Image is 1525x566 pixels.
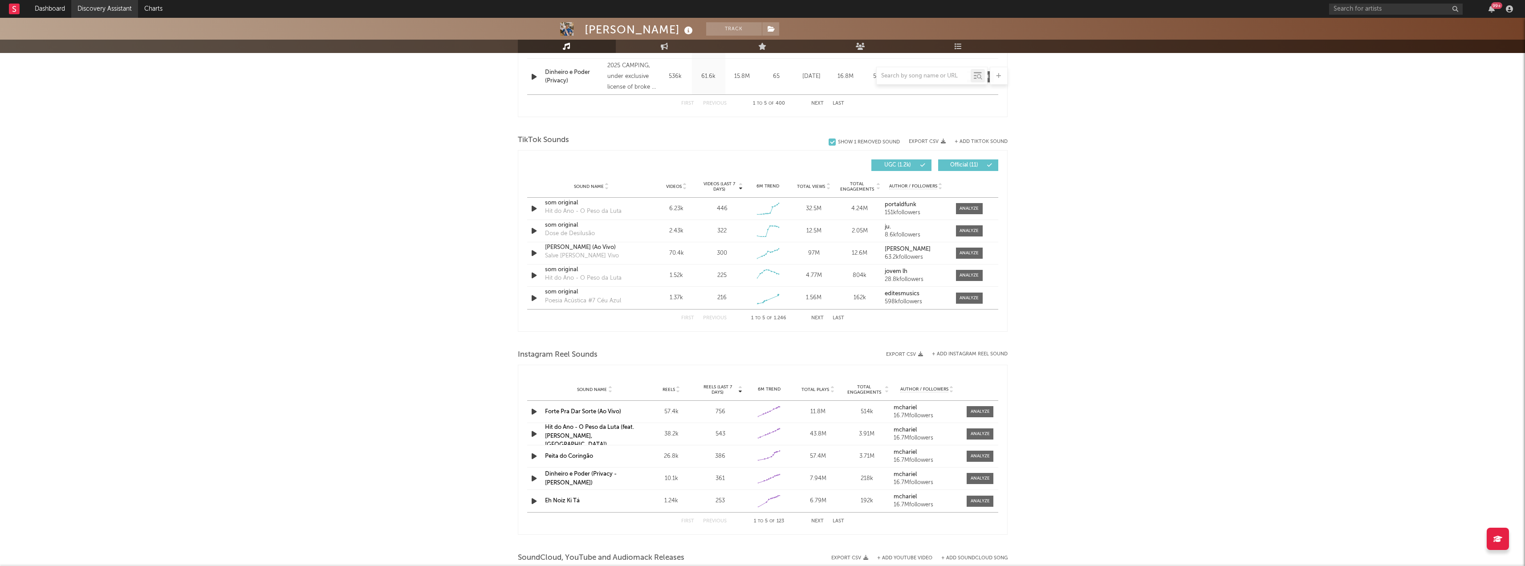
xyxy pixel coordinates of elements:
span: Author / Followers [900,387,948,392]
input: Search for artists [1329,4,1463,15]
span: Sound Name [577,387,607,392]
div: 162k [839,293,880,302]
div: 38.2k [649,430,694,439]
div: 446 [717,204,728,213]
div: 8.6k followers [885,232,947,238]
div: 10.1k [649,474,694,483]
div: 7.94M [796,474,840,483]
div: Hit do Ano - O Peso da Luta [545,274,622,283]
div: 151k followers [885,210,947,216]
div: 70.4k [656,249,697,258]
button: 99+ [1488,5,1495,12]
button: Previous [703,519,727,524]
div: 1.52k [656,271,697,280]
strong: editesmusics [885,291,919,297]
a: jovem lh [885,269,947,275]
a: som original [545,221,638,230]
button: First [681,519,694,524]
div: Show 1 Removed Sound [838,139,900,145]
div: 514k [845,407,889,416]
div: 1 5 400 [744,98,793,109]
button: Previous [703,101,727,106]
span: Total Engagements [839,181,875,192]
div: 26.8k [649,452,694,461]
button: First [681,101,694,106]
button: + Add SoundCloud Song [932,556,1008,561]
button: + Add Instagram Reel Sound [932,352,1008,357]
div: 2.05M [839,227,880,236]
div: 4.24M [839,204,880,213]
div: 1.56M [793,293,834,302]
div: Poesia Acústica #7 Céu Azul [545,297,621,305]
button: Track [706,22,762,36]
span: Total Plays [801,387,829,392]
span: Videos (last 7 days) [701,181,737,192]
div: 543 [698,430,743,439]
div: 804k [839,271,880,280]
span: Sound Name [574,184,604,189]
span: Reels (last 7 days) [698,384,737,395]
span: Author / Followers [889,183,937,189]
a: editesmusics [885,291,947,297]
a: Peita do Coringão [545,453,593,459]
span: of [769,102,774,106]
span: to [758,519,763,523]
div: 218k [845,474,889,483]
div: + Add Instagram Reel Sound [923,352,1008,357]
strong: [PERSON_NAME] [885,246,931,252]
span: of [767,316,772,320]
div: 216 [717,293,727,302]
a: Dinheiro e Poder (Privacy - [PERSON_NAME]) [545,471,617,486]
div: 6.79M [796,497,840,505]
a: [PERSON_NAME] (Ao Vivo) [545,243,638,252]
div: som original [545,265,638,274]
div: 12.6M [839,249,880,258]
div: 12.5M [793,227,834,236]
div: 99 + [1491,2,1502,9]
div: 57.4M [796,452,840,461]
span: Instagram Reel Sounds [518,350,598,360]
div: 756 [698,407,743,416]
button: + Add SoundCloud Song [941,556,1008,561]
strong: mchariel [894,472,917,477]
div: 63.2k followers [885,254,947,261]
div: 1 5 123 [744,516,793,527]
a: mchariel [894,472,960,478]
div: 2.43k [656,227,697,236]
a: [PERSON_NAME] [885,246,947,252]
button: Export CSV [909,139,946,144]
button: + Add YouTube Video [877,556,932,561]
div: 16.7M followers [894,502,960,508]
div: 2025 CAMPING, under exclusive license of broke / Create Music Group [607,61,656,93]
div: 16.7M followers [894,413,960,419]
span: SoundCloud, YouTube and Audiomack Releases [518,553,684,563]
a: som original [545,199,638,208]
div: 3.91M [845,430,889,439]
div: 16.7M followers [894,457,960,464]
a: mchariel [894,405,960,411]
div: 3.71M [845,452,889,461]
a: Hit do Ano - O Peso da Luta (feat. [PERSON_NAME], [GEOGRAPHIC_DATA]) [545,424,634,448]
div: 32.5M [793,204,834,213]
a: mchariel [894,449,960,456]
div: + Add YouTube Video [868,556,932,561]
div: 1.24k [649,497,694,505]
div: 598k followers [885,299,947,305]
button: Last [833,519,844,524]
input: Search by song name or URL [877,73,971,80]
div: 43.8M [796,430,840,439]
div: 300 [717,249,727,258]
a: mchariel [894,427,960,433]
span: of [769,519,775,523]
strong: mchariel [894,449,917,455]
strong: mchariel [894,427,917,433]
span: Videos [666,184,682,189]
button: Next [811,519,824,524]
div: 28.8k followers [885,277,947,283]
button: Last [833,316,844,321]
a: ju. [885,224,947,230]
a: portaldfunk [885,202,947,208]
button: + Add TikTok Sound [946,139,1008,144]
div: Salve [PERSON_NAME] Vivo [545,252,619,261]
